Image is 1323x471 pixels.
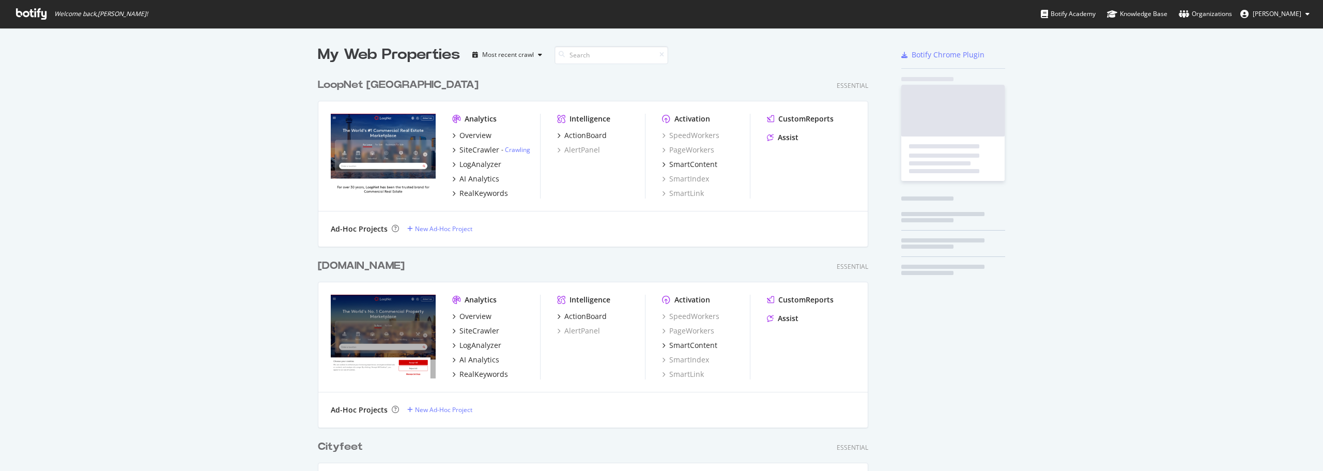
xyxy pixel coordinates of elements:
a: PageWorkers [662,326,714,336]
a: LogAnalyzer [452,159,501,170]
div: Activation [674,295,710,305]
div: LogAnalyzer [459,159,501,170]
div: Assist [778,313,798,324]
a: CustomReports [767,114,834,124]
a: AI Analytics [452,174,499,184]
a: RealKeywords [452,369,508,379]
div: Botify Academy [1041,9,1096,19]
a: New Ad-Hoc Project [407,224,472,233]
div: - [501,145,530,154]
img: Loopnet.ca [331,114,436,197]
a: AlertPanel [557,145,600,155]
a: AI Analytics [452,355,499,365]
a: SpeedWorkers [662,311,719,322]
div: LogAnalyzer [459,340,501,351]
a: ActionBoard [557,130,607,141]
div: Analytics [465,114,497,124]
a: Cityfeet [318,439,367,454]
div: AI Analytics [459,355,499,365]
div: My Web Properties [318,44,460,65]
div: RealKeywords [459,369,508,379]
div: Ad-Hoc Projects [331,405,388,415]
input: Search [555,46,668,64]
div: New Ad-Hoc Project [415,405,472,414]
div: CustomReports [778,114,834,124]
div: SiteCrawler [459,145,499,155]
div: RealKeywords [459,188,508,199]
a: SmartLink [662,188,704,199]
div: Botify Chrome Plugin [912,50,984,60]
a: SmartContent [662,159,717,170]
a: SmartLink [662,369,704,379]
a: Assist [767,313,798,324]
div: Intelligence [570,295,610,305]
span: Welcome back, [PERSON_NAME] ! [54,10,148,18]
a: [DOMAIN_NAME] [318,259,409,274]
button: Most recent crawl [468,47,546,63]
div: SiteCrawler [459,326,499,336]
a: SmartIndex [662,174,709,184]
a: Overview [452,130,491,141]
div: Essential [837,81,868,90]
div: SmartContent [669,159,717,170]
div: LoopNet [GEOGRAPHIC_DATA] [318,78,479,93]
div: New Ad-Hoc Project [415,224,472,233]
a: LoopNet [GEOGRAPHIC_DATA] [318,78,483,93]
span: Phil Mastroianni [1253,9,1301,18]
a: SpeedWorkers [662,130,719,141]
a: SmartIndex [662,355,709,365]
div: Intelligence [570,114,610,124]
div: Ad-Hoc Projects [331,224,388,234]
button: [PERSON_NAME] [1232,6,1318,22]
a: LogAnalyzer [452,340,501,351]
div: SmartContent [669,340,717,351]
a: AlertPanel [557,326,600,336]
a: SmartContent [662,340,717,351]
div: [DOMAIN_NAME] [318,259,405,274]
a: SiteCrawler [452,326,499,336]
div: Overview [459,311,491,322]
div: Assist [778,132,798,143]
a: RealKeywords [452,188,508,199]
a: ActionBoard [557,311,607,322]
div: Knowledge Base [1107,9,1167,19]
div: Essential [837,262,868,271]
div: AI Analytics [459,174,499,184]
div: CustomReports [778,295,834,305]
a: PageWorkers [662,145,714,155]
a: CustomReports [767,295,834,305]
a: Overview [452,311,491,322]
div: Organizations [1179,9,1232,19]
div: Cityfeet [318,439,363,454]
img: Loopnet.co.uk [331,295,436,378]
div: ActionBoard [564,130,607,141]
div: Most recent crawl [482,52,534,58]
div: Activation [674,114,710,124]
div: ActionBoard [564,311,607,322]
div: Analytics [465,295,497,305]
a: Botify Chrome Plugin [901,50,984,60]
div: Essential [837,443,868,452]
div: Overview [459,130,491,141]
a: Assist [767,132,798,143]
a: SiteCrawler- Crawling [452,145,530,155]
a: New Ad-Hoc Project [407,405,472,414]
a: Crawling [505,145,530,154]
